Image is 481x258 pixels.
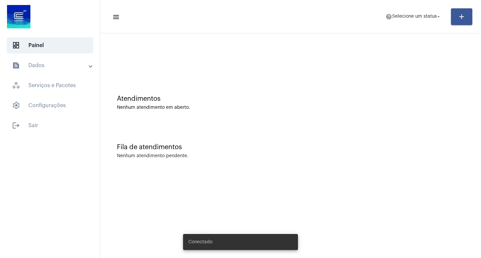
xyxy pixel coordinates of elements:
[7,117,93,134] span: Sair
[12,41,20,49] span: sidenav icon
[12,81,20,89] span: sidenav icon
[5,3,32,30] img: d4669ae0-8c07-2337-4f67-34b0df7f5ae4.jpeg
[12,121,20,130] mat-icon: sidenav icon
[381,10,446,23] button: Selecione um status
[188,239,212,245] span: Conectado
[4,57,100,73] mat-expansion-panel-header: sidenav iconDados
[117,95,464,102] div: Atendimentos
[12,101,20,109] span: sidenav icon
[7,37,93,53] span: Painel
[436,14,442,20] mat-icon: arrow_drop_down
[7,77,93,93] span: Serviços e Pacotes
[385,13,392,20] mat-icon: help
[117,154,188,159] div: Nenhum atendimento pendente.
[112,13,119,21] mat-icon: sidenav icon
[117,105,464,110] div: Nenhum atendimento em aberto.
[7,97,93,113] span: Configurações
[12,61,89,69] mat-panel-title: Dados
[392,14,437,19] span: Selecione um status
[12,61,20,69] mat-icon: sidenav icon
[458,13,466,21] mat-icon: add
[117,144,464,151] div: Fila de atendimentos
